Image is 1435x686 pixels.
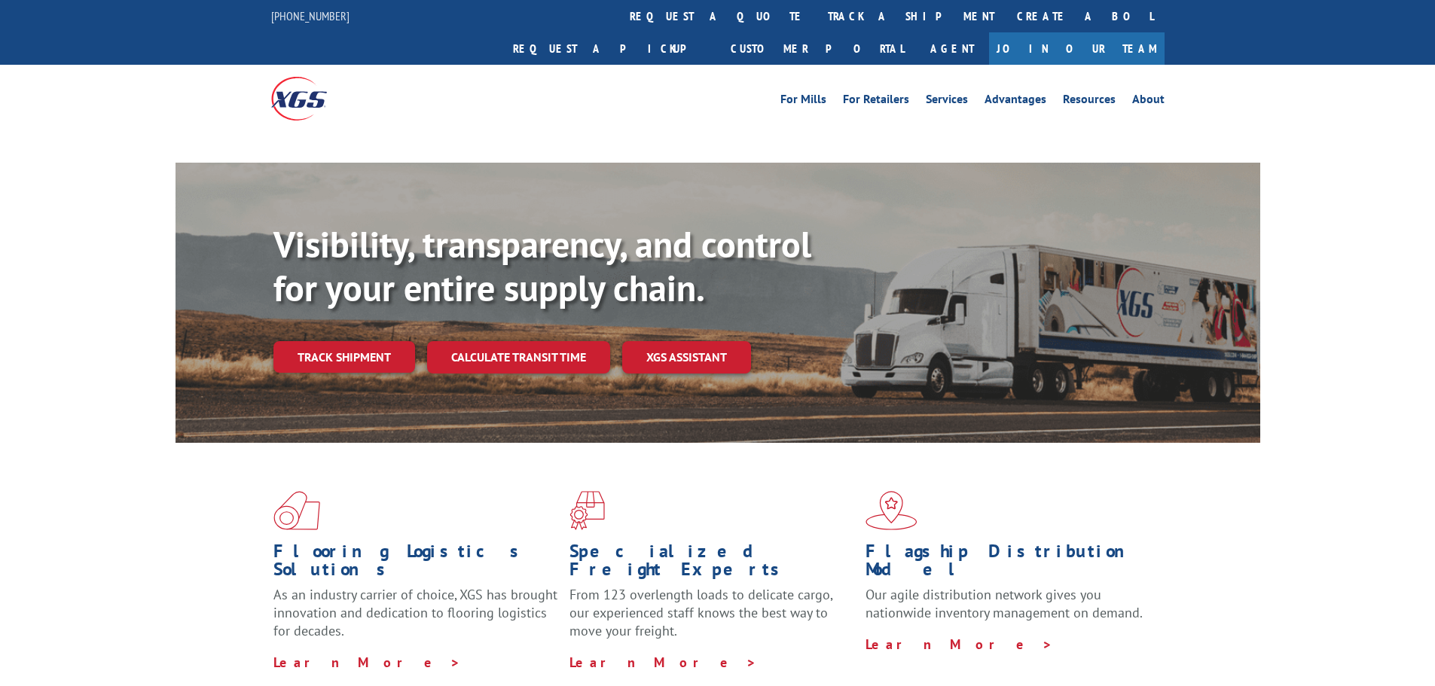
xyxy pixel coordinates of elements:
[569,586,854,653] p: From 123 overlength loads to delicate cargo, our experienced staff knows the best way to move you...
[569,654,757,671] a: Learn More >
[926,93,968,110] a: Services
[1063,93,1116,110] a: Resources
[866,491,917,530] img: xgs-icon-flagship-distribution-model-red
[866,586,1143,621] span: Our agile distribution network gives you nationwide inventory management on demand.
[569,491,605,530] img: xgs-icon-focused-on-flooring-red
[866,636,1053,653] a: Learn More >
[273,654,461,671] a: Learn More >
[866,542,1150,586] h1: Flagship Distribution Model
[273,586,557,639] span: As an industry carrier of choice, XGS has brought innovation and dedication to flooring logistics...
[843,93,909,110] a: For Retailers
[427,341,610,373] a: Calculate transit time
[1132,93,1165,110] a: About
[273,491,320,530] img: xgs-icon-total-supply-chain-intelligence-red
[273,341,415,373] a: Track shipment
[622,341,751,373] a: XGS ASSISTANT
[502,32,719,65] a: Request a pickup
[989,32,1165,65] a: Join Our Team
[985,93,1046,110] a: Advantages
[273,542,558,586] h1: Flooring Logistics Solutions
[719,32,915,65] a: Customer Portal
[271,8,350,23] a: [PHONE_NUMBER]
[273,221,811,311] b: Visibility, transparency, and control for your entire supply chain.
[915,32,989,65] a: Agent
[780,93,826,110] a: For Mills
[569,542,854,586] h1: Specialized Freight Experts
